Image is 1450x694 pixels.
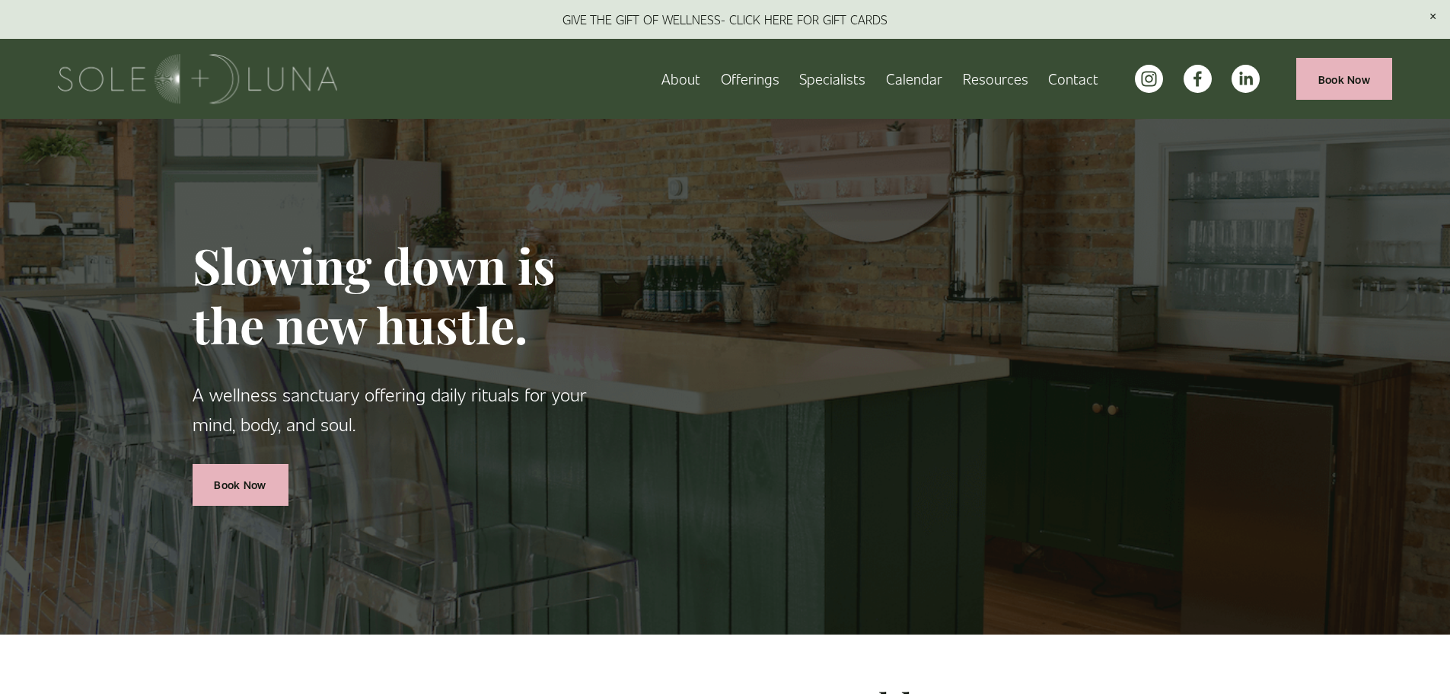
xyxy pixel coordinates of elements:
a: folder dropdown [963,66,1028,92]
a: facebook-unauth [1184,65,1212,93]
a: LinkedIn [1232,65,1260,93]
a: Calendar [886,66,942,92]
a: Book Now [193,464,288,506]
a: instagram-unauth [1135,65,1163,93]
img: Sole + Luna [58,54,337,104]
a: About [661,66,700,92]
span: Resources [963,67,1028,91]
p: A wellness sanctuary offering daily rituals for your mind, body, and soul. [193,379,633,438]
span: Offerings [721,67,779,91]
h1: Slowing down is the new hustle. [193,235,633,356]
a: folder dropdown [721,66,779,92]
a: Contact [1048,66,1098,92]
a: Book Now [1296,58,1392,100]
a: Specialists [799,66,865,92]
